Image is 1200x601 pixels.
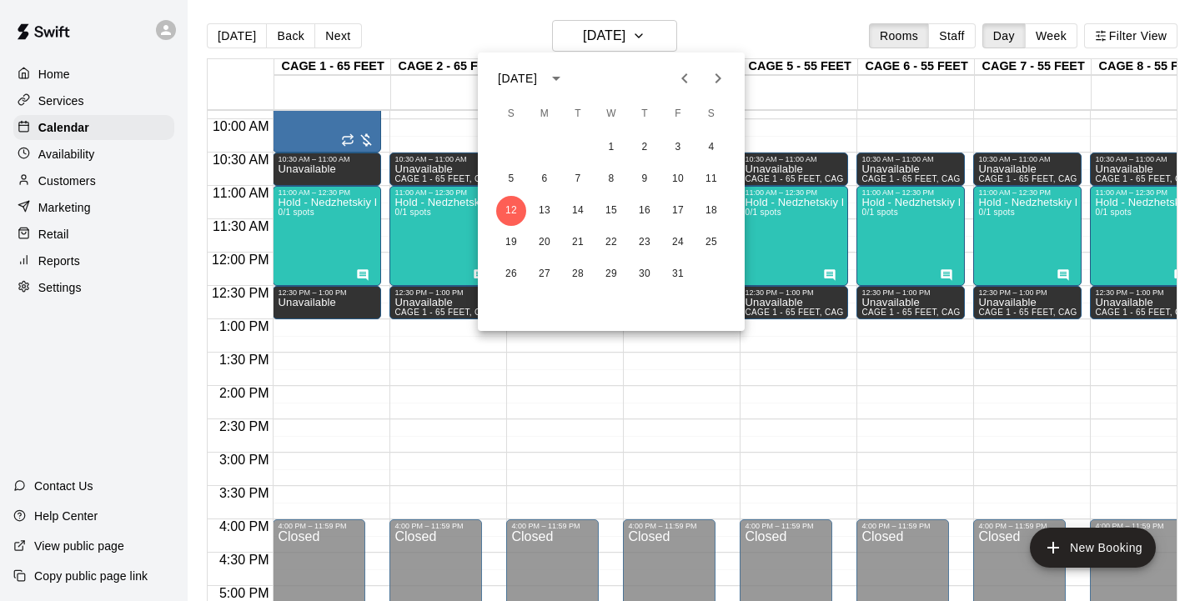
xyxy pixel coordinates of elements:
[630,133,660,163] button: 2
[596,98,626,131] span: Wednesday
[701,62,735,95] button: Next month
[663,133,693,163] button: 3
[663,98,693,131] span: Friday
[596,259,626,289] button: 29
[630,196,660,226] button: 16
[496,259,526,289] button: 26
[563,228,593,258] button: 21
[630,228,660,258] button: 23
[696,196,726,226] button: 18
[530,259,560,289] button: 27
[696,133,726,163] button: 4
[596,133,626,163] button: 1
[530,98,560,131] span: Monday
[496,228,526,258] button: 19
[530,228,560,258] button: 20
[496,196,526,226] button: 12
[630,259,660,289] button: 30
[596,228,626,258] button: 22
[663,164,693,194] button: 10
[530,164,560,194] button: 6
[596,196,626,226] button: 15
[663,228,693,258] button: 24
[563,164,593,194] button: 7
[663,259,693,289] button: 31
[663,196,693,226] button: 17
[596,164,626,194] button: 8
[498,70,537,88] div: [DATE]
[496,98,526,131] span: Sunday
[563,98,593,131] span: Tuesday
[563,259,593,289] button: 28
[696,98,726,131] span: Saturday
[542,64,570,93] button: calendar view is open, switch to year view
[563,196,593,226] button: 14
[630,98,660,131] span: Thursday
[496,164,526,194] button: 5
[668,62,701,95] button: Previous month
[696,228,726,258] button: 25
[530,196,560,226] button: 13
[630,164,660,194] button: 9
[696,164,726,194] button: 11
